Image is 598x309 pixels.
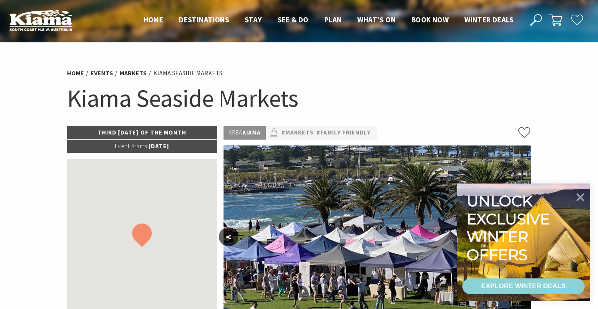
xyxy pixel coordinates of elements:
li: Kiama Seaside Markets [153,68,222,78]
span: Stay [245,15,262,24]
span: Book now [411,15,449,24]
a: #Family Friendly [316,128,371,138]
span: Event Starts: [115,142,149,150]
p: [DATE] [67,140,218,153]
span: Area [229,129,242,136]
span: See & Do [278,15,309,24]
button: < [219,227,238,246]
h1: Kiama Seaside Markets [67,82,531,114]
span: Home [144,15,164,24]
nav: Main Menu [136,14,521,27]
span: Plan [324,15,342,24]
span: Winter Deals [464,15,513,24]
span: Destinations [179,15,229,24]
div: Unlock exclusive winter offers [467,192,553,264]
span: What’s On [357,15,396,24]
a: EXPLORE WINTER DEALS [462,278,585,294]
a: #Markets [282,128,314,138]
div: EXPLORE WINTER DEALS [481,278,565,294]
img: Kiama Logo [9,9,72,31]
a: Events [91,69,113,77]
p: Third [DATE] of the Month [67,126,218,139]
p: Kiama [224,126,266,140]
a: Home [67,69,84,77]
a: Markets [120,69,147,77]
